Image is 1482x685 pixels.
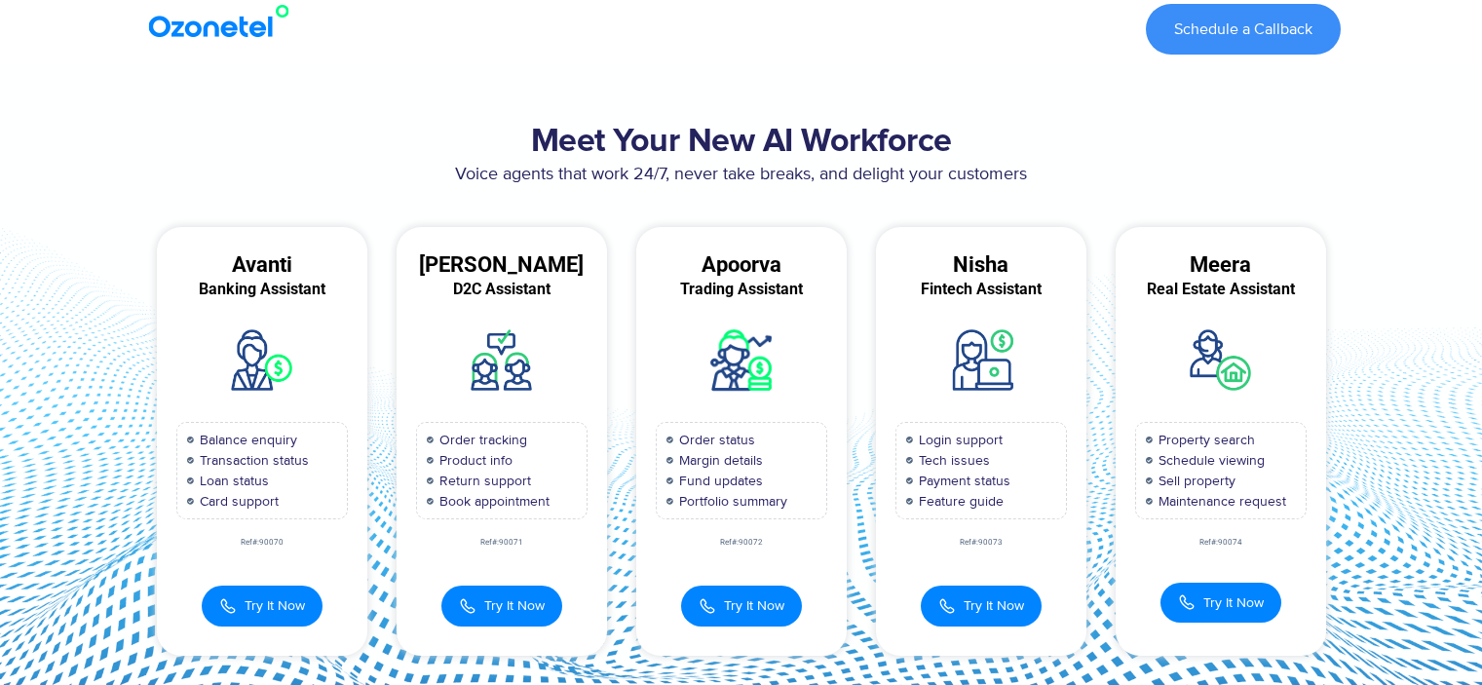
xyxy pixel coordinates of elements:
button: Try It Now [921,586,1042,627]
span: Try It Now [484,595,545,616]
span: Try It Now [964,595,1024,616]
div: [PERSON_NAME] [397,256,607,274]
span: Payment status [914,471,1010,491]
div: Meera [1116,256,1326,274]
span: Portfolio summary [674,491,787,512]
div: Ref#:90073 [876,539,1086,547]
span: Balance enquiry [195,430,297,450]
div: Banking Assistant [157,281,367,298]
img: Call Icon [459,595,476,617]
span: Order status [674,430,755,450]
span: Order tracking [435,430,527,450]
span: Schedule a Callback [1174,21,1312,37]
span: Login support [914,430,1003,450]
div: Ref#:90074 [1116,539,1326,547]
div: Trading Assistant [636,281,847,298]
span: Book appointment [435,491,550,512]
img: Call Icon [1178,593,1196,611]
span: Try It Now [245,595,305,616]
img: Call Icon [699,595,716,617]
span: Loan status [195,471,269,491]
span: Sell property [1154,471,1235,491]
span: Card support [195,491,279,512]
span: Tech issues [914,450,990,471]
button: Try It Now [1160,583,1281,623]
a: Schedule a Callback [1146,4,1341,55]
span: Feature guide [914,491,1004,512]
span: Fund updates [674,471,763,491]
div: Ref#:90072 [636,539,847,547]
img: Call Icon [219,595,237,617]
div: Real Estate Assistant [1116,281,1326,298]
h2: Meet Your New AI Workforce [142,123,1341,162]
div: Nisha [876,256,1086,274]
span: Transaction status [195,450,309,471]
p: Voice agents that work 24/7, never take breaks, and delight your customers [142,162,1341,188]
div: D2C Assistant [397,281,607,298]
span: Try It Now [724,595,784,616]
span: Try It Now [1203,592,1264,613]
img: Call Icon [938,595,956,617]
span: Schedule viewing [1154,450,1265,471]
div: Ref#:90070 [157,539,367,547]
button: Try It Now [681,586,802,627]
div: Ref#:90071 [397,539,607,547]
span: Product info [435,450,513,471]
div: Fintech Assistant [876,281,1086,298]
span: Margin details [674,450,763,471]
div: Avanti [157,256,367,274]
span: Property search [1154,430,1255,450]
button: Try It Now [202,586,323,627]
span: Maintenance request [1154,491,1286,512]
div: Apoorva [636,256,847,274]
button: Try It Now [441,586,562,627]
span: Return support [435,471,531,491]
